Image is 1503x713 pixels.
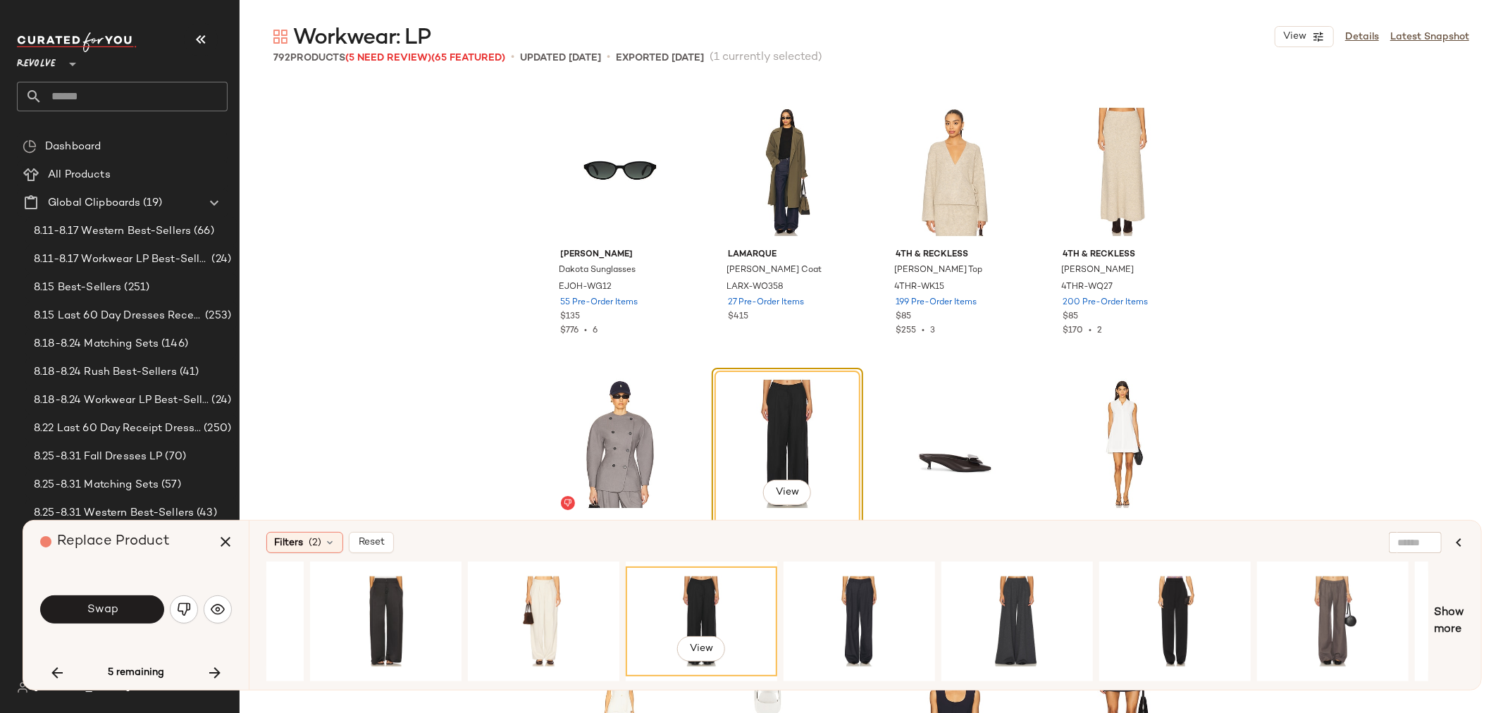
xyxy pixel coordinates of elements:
span: 5 remaining [108,666,164,679]
span: View [775,487,799,498]
img: svg%3e [211,602,225,616]
img: APEF-WP62_V1.jpg [1104,571,1246,671]
img: svg%3e [564,499,572,507]
img: cfy_white_logo.C9jOOHJF.svg [17,32,137,52]
span: Dashboard [45,139,101,155]
span: [PERSON_NAME] [561,249,680,261]
img: ENZA-WP162_V1.jpg [1262,571,1404,671]
span: 8.18-8.24 Matching Sets [34,336,159,352]
img: HORR-WP22_V1.jpg [315,571,457,671]
button: View [1275,26,1334,47]
span: $415 [728,311,748,323]
p: Exported [DATE] [616,51,704,66]
span: 3 [930,326,935,335]
span: • [1083,326,1097,335]
span: 8.25-8.31 Matching Sets [34,477,159,493]
span: 199 Pre-Order Items [896,297,977,309]
span: (2) [309,535,321,550]
img: LIOR-WP21_V1.jpg [717,373,858,515]
span: (250) [201,421,231,437]
button: Swap [40,595,164,624]
span: Replace Product [57,534,170,549]
span: [PERSON_NAME] [1061,264,1134,277]
span: LAMARQUE [728,249,847,261]
img: SAGN-WZ45_V1.jpg [884,373,1026,515]
span: (70) [163,449,187,465]
img: svg%3e [17,682,28,693]
span: • [916,326,930,335]
img: HLSA-WO56_V1.jpg [550,373,691,515]
span: (65 Featured) [431,53,505,63]
img: 4THR-WK15_V1.jpg [884,101,1026,243]
img: svg%3e [273,30,287,44]
img: NKAM-WP206_V1.jpg [946,571,1088,671]
img: JSKI-WD544_V1.jpg [1051,373,1193,515]
span: (24) [209,392,231,409]
span: 8.11-8.17 Western Best-Sellers [34,223,191,240]
span: View [689,643,713,655]
span: 8.15 Last 60 Day Dresses Receipt [34,308,202,324]
img: LIOR-WP21_V1.jpg [631,571,772,671]
span: $255 [896,326,916,335]
span: (57) [159,477,181,493]
span: (253) [202,308,231,324]
span: (146) [159,336,188,352]
span: Revolve [17,48,56,73]
span: Dakota Sunglasses [559,264,636,277]
span: $135 [561,311,581,323]
span: EJOH-WG12 [559,281,612,294]
img: svg%3e [177,602,191,616]
span: 792 [273,53,290,63]
img: 4THR-WQ27_V1.jpg [1051,101,1193,243]
span: View [1282,31,1306,42]
img: EJOH-WG12_V1.jpg [550,101,691,243]
span: 8.22 Last 60 Day Receipt Dresses [34,421,201,437]
span: $85 [1063,311,1078,323]
span: 4THR-WQ27 [1061,281,1113,294]
span: 4th & Reckless [896,249,1015,261]
button: Reset [349,532,394,553]
a: Details [1345,30,1379,44]
span: 8.25-8.31 Western Best-Sellers [34,505,194,521]
span: [PERSON_NAME] Coat [726,264,822,277]
a: Latest Snapshot [1390,30,1469,44]
span: • [579,326,593,335]
img: AYAR-WP36_V1.jpg [473,571,614,671]
span: (5 Need Review) [345,53,431,63]
img: HOOF-WP224_V1.jpg [788,571,930,671]
span: Show more [1434,604,1464,638]
span: 8.18-8.24 Rush Best-Sellers [34,364,177,380]
span: (24) [209,252,231,268]
button: View [677,636,725,662]
span: Workwear: LP [293,24,431,52]
span: 200 Pre-Order Items [1063,297,1148,309]
span: 4th & Reckless [1063,249,1182,261]
span: Swap [86,603,118,616]
span: [PERSON_NAME] Top [894,264,982,277]
span: Filters [274,535,303,550]
p: updated [DATE] [520,51,601,66]
span: 4THR-WK15 [894,281,944,294]
span: 8.25-8.31 Fall Dresses LP [34,449,163,465]
button: View [763,480,811,505]
span: Global Clipboards [48,195,140,211]
span: Reset [358,537,385,548]
span: All Products [48,167,111,183]
span: (41) [177,364,199,380]
span: 55 Pre-Order Items [561,297,638,309]
span: (66) [191,223,214,240]
span: $170 [1063,326,1083,335]
span: $776 [561,326,579,335]
span: 8.15 Best-Sellers [34,280,121,296]
img: svg%3e [23,139,37,154]
span: (1 currently selected) [710,49,822,66]
span: 6 [593,326,598,335]
span: 27 Pre-Order Items [728,297,804,309]
span: 8.18-8.24 Workwear LP Best-Sellers [34,392,209,409]
span: LARX-WO358 [726,281,784,294]
span: (251) [121,280,149,296]
span: • [607,49,610,66]
img: LARX-WO358_V1.jpg [717,101,858,243]
span: $85 [896,311,911,323]
div: Products [273,51,505,66]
